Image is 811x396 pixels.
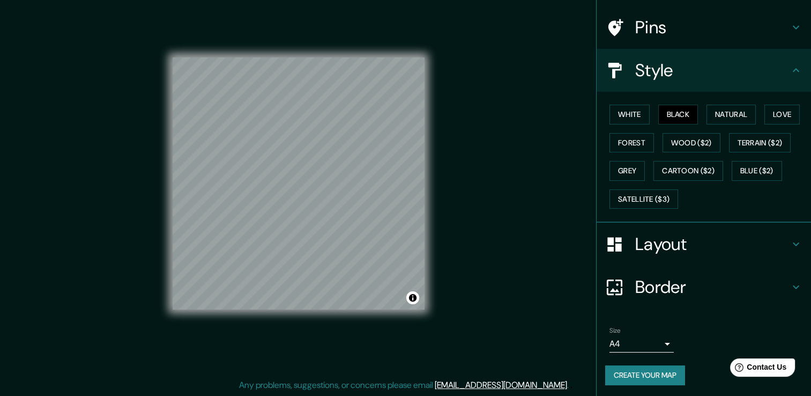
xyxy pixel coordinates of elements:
[729,133,791,153] button: Terrain ($2)
[732,161,782,181] button: Blue ($2)
[435,379,567,391] a: [EMAIL_ADDRESS][DOMAIN_NAME]
[597,266,811,309] div: Border
[597,49,811,92] div: Style
[653,161,723,181] button: Cartoon ($2)
[239,379,569,392] p: Any problems, suggestions, or concerns please email .
[609,189,678,209] button: Satellite ($3)
[609,335,674,353] div: A4
[597,223,811,266] div: Layout
[635,17,790,38] h4: Pins
[663,133,720,153] button: Wood ($2)
[764,105,800,124] button: Love
[716,354,799,384] iframe: Help widget launcher
[597,6,811,49] div: Pins
[173,57,425,310] canvas: Map
[706,105,756,124] button: Natural
[570,379,572,392] div: .
[635,60,790,81] h4: Style
[658,105,698,124] button: Black
[605,365,685,385] button: Create your map
[569,379,570,392] div: .
[609,133,654,153] button: Forest
[635,276,790,298] h4: Border
[609,105,650,124] button: White
[609,326,621,335] label: Size
[635,233,790,255] h4: Layout
[609,161,645,181] button: Grey
[406,291,419,304] button: Toggle attribution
